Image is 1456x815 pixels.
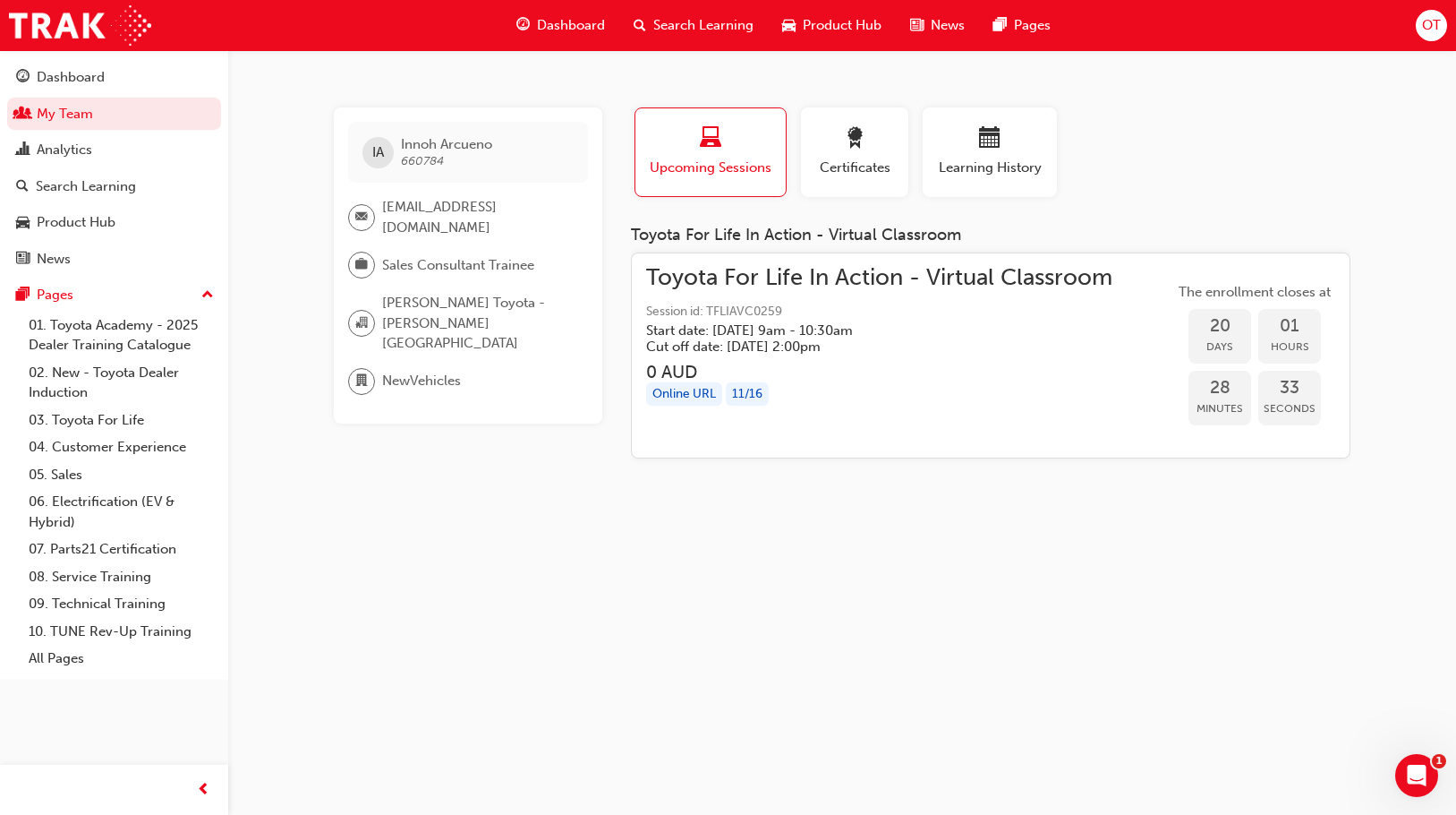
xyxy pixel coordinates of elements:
[896,7,979,44] a: news-iconNews
[197,779,210,802] span: prev-icon
[16,70,30,86] span: guage-icon
[1174,282,1335,303] span: The enrollment closes at
[9,5,151,46] img: Trak
[37,285,73,305] div: Pages
[37,140,92,160] div: Analytics
[21,536,221,563] a: 07. Parts21 Certification
[646,302,1112,322] span: Session id: TFLIAVC0259
[1014,15,1051,36] span: Pages
[646,362,1112,382] h3: 0 AUD
[634,14,646,37] span: search-icon
[382,293,574,354] span: [PERSON_NAME] Toyota - [PERSON_NAME][GEOGRAPHIC_DATA]
[16,142,30,159] span: chart-icon
[923,107,1057,197] button: Learning History
[1188,378,1251,399] span: 28
[37,67,105,88] div: Dashboard
[979,127,1000,151] span: calendar-icon
[21,433,221,461] a: 04. Customer Experience
[1422,15,1441,36] span: OT
[382,371,461,391] span: NewVehicles
[21,488,221,536] a: 06. Electrification (EV & Hybrid)
[782,14,796,37] span: car-icon
[653,15,754,36] span: Search Learning
[21,618,221,646] a: 10. TUNE Rev-Up Training
[7,57,221,279] button: DashboardMy TeamAnalyticsSearch LearningProduct HubNews
[355,312,368,335] span: organisation-icon
[1188,399,1251,419] span: Minutes
[844,127,865,151] span: award-icon
[1258,399,1321,419] span: Seconds
[7,206,221,239] a: Product Hub
[803,15,881,36] span: Product Hub
[21,563,221,591] a: 08. Service Training
[21,461,221,489] a: 05. Sales
[619,7,768,44] a: search-iconSearch Learning
[1416,10,1447,41] button: OT
[37,249,71,270] div: News
[1188,316,1251,337] span: 20
[700,127,721,151] span: laptop-icon
[814,158,895,178] span: Certificates
[21,645,221,673] a: All Pages
[382,197,574,237] span: [EMAIL_ADDRESS][DOMAIN_NAME]
[1258,337,1321,357] span: Hours
[537,15,605,36] span: Dashboard
[7,279,221,312] button: Pages
[372,142,384,163] span: IA
[16,252,30,268] span: news-icon
[646,382,722,407] div: Online URL
[646,339,1084,355] h5: Cut off date: [DATE] 2:00pm
[516,14,530,37] span: guage-icon
[21,359,221,407] a: 02. New - Toyota Dealer Induction
[631,226,1350,245] div: Toyota For Life In Action - Virtual Classroom
[768,7,896,44] a: car-iconProduct Hub
[16,179,29,195] span: search-icon
[979,7,1065,44] a: pages-iconPages
[21,312,221,359] a: 01. Toyota Academy - 2025 Dealer Training Catalogue
[382,255,534,276] span: Sales Consultant Trainee
[801,107,908,197] button: Certificates
[355,206,368,229] span: email-icon
[16,215,30,231] span: car-icon
[36,176,136,197] div: Search Learning
[7,61,221,94] a: Dashboard
[649,158,772,178] span: Upcoming Sessions
[936,158,1043,178] span: Learning History
[7,133,221,167] a: Analytics
[726,382,769,407] div: 11 / 16
[21,590,221,618] a: 09. Technical Training
[355,370,368,393] span: department-icon
[634,107,787,197] button: Upcoming Sessions
[21,407,221,434] a: 03. Toyota For Life
[401,136,492,152] span: Innoh Arcueno
[1258,316,1321,337] span: 01
[646,268,1112,288] span: Toyota For Life In Action - Virtual Classroom
[201,284,214,307] span: up-icon
[1432,754,1446,768] span: 1
[355,253,368,277] span: briefcase-icon
[931,15,965,36] span: News
[16,287,30,304] span: pages-icon
[1395,754,1438,797] iframe: Intercom live chat
[502,7,619,44] a: guage-iconDashboard
[37,212,115,233] div: Product Hub
[1258,378,1321,399] span: 33
[910,14,924,37] span: news-icon
[7,170,221,203] a: Search Learning
[16,107,30,123] span: people-icon
[993,14,1007,37] span: pages-icon
[646,268,1335,444] a: Toyota For Life In Action - Virtual ClassroomSession id: TFLIAVC0259Start date: [DATE] 9am - 10:3...
[646,322,1084,339] h5: Start date: [DATE] 9am - 10:30am
[401,153,444,168] span: 660784
[7,243,221,276] a: News
[7,98,221,131] a: My Team
[1188,337,1251,357] span: Days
